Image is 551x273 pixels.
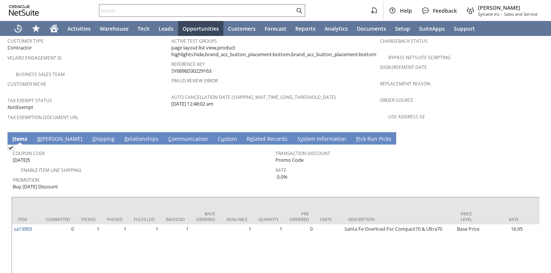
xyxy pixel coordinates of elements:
[275,157,304,164] span: Promo Code
[501,11,503,17] span: -
[391,21,415,36] a: Setup
[223,21,260,36] a: Customers
[380,64,427,70] a: Disbursement Date
[259,216,278,222] div: Quantity
[250,135,253,142] span: e
[433,7,457,14] span: Feedback
[395,25,410,32] span: Setup
[35,135,84,143] a: B[PERSON_NAME]
[95,21,133,36] a: Warehouse
[100,25,129,32] span: Warehouse
[226,216,247,222] div: Available
[124,135,128,142] span: R
[154,21,178,36] a: Leads
[325,25,348,32] span: Analytics
[159,25,174,32] span: Leads
[7,114,78,121] a: Tax Exemption Document URL
[300,135,303,142] span: y
[357,25,386,32] span: Documents
[171,100,213,107] span: [DATE] 12:48:02 am
[37,135,40,142] span: B
[449,21,479,36] a: Support
[134,216,154,222] div: Fulfilled
[21,167,81,173] a: Enable Item Line Shipping
[107,216,123,222] div: Packed
[13,177,39,183] a: Promotion
[46,216,70,222] div: Committed
[275,167,286,173] a: Rate
[99,6,295,15] input: Search
[388,54,451,61] a: Bypass NetSuite Scripting
[45,21,63,36] a: Home
[295,25,316,32] span: Reports
[14,225,32,232] a: sa13993
[9,5,39,16] svg: logo
[166,216,185,222] div: Invoiced
[7,104,33,111] span: NotExempt
[7,97,52,104] a: Tax Exempt Status
[168,135,172,142] span: C
[295,135,348,143] a: System Information
[81,216,96,222] div: Picked
[171,61,205,67] a: Reference Key
[171,78,218,84] a: Fraud Review Error
[478,4,538,11] span: [PERSON_NAME]
[10,135,29,143] a: Items
[530,134,539,143] a: Unrolled view on
[49,24,58,33] svg: Home
[461,211,478,222] div: Price Level
[67,25,91,32] span: Activities
[290,211,309,222] div: Pre Ordered
[380,38,428,44] a: Chargeback Status
[12,135,14,142] span: I
[320,216,337,222] div: Units
[7,38,43,44] a: Customer Type
[400,7,412,14] span: Help
[90,135,117,143] a: Shipping
[18,216,34,222] div: Item
[27,21,45,36] div: Shortcuts
[13,183,58,190] span: Buy [DATE] Discount
[388,113,425,120] a: Use Address V2
[275,150,330,157] a: Transaction Discount
[415,21,449,36] a: SuiteApps
[245,135,289,143] a: Related Records
[291,21,320,36] a: Reports
[454,25,475,32] span: Support
[178,21,223,36] a: Opportunities
[171,38,217,44] a: Active Test Groups
[183,25,219,32] span: Opportunities
[275,173,287,181] span: -5.0%
[348,216,449,222] div: Description
[352,21,391,36] a: Documents
[265,25,286,32] span: Forecast
[380,81,430,87] a: Replacement reason
[216,135,239,143] a: Custom
[13,24,22,33] svg: Recent Records
[489,216,519,222] div: Rate
[13,150,45,157] a: Coupon Code
[123,135,160,143] a: Relationships
[9,21,27,36] a: Recent Records
[171,94,336,100] a: Auto Cancellation Date (shipping_wait_time_long_threshold_date)
[166,135,210,143] a: Communication
[16,71,65,78] a: Business Sales Team
[63,21,95,36] a: Activities
[31,24,40,33] svg: Shortcuts
[7,55,62,61] a: Velaro Engagement ID
[380,97,413,103] a: Order Source
[171,44,376,58] span: page layout:list view,product highlights:hide,brand_acc_button_placement:bottom,brand_acc_button_...
[419,25,445,32] span: SuiteApps
[138,25,150,32] span: Tech
[92,135,95,142] span: S
[504,11,538,17] span: Sales and Service
[7,44,32,51] span: Contractor
[295,6,304,15] svg: Search
[260,21,291,36] a: Forecast
[354,135,393,143] a: Pick Run Picks
[7,81,46,87] a: Customer Niche
[356,135,359,142] span: P
[171,67,211,75] span: SY6896D30229163
[221,135,225,142] span: u
[13,157,30,164] span: [DATE]5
